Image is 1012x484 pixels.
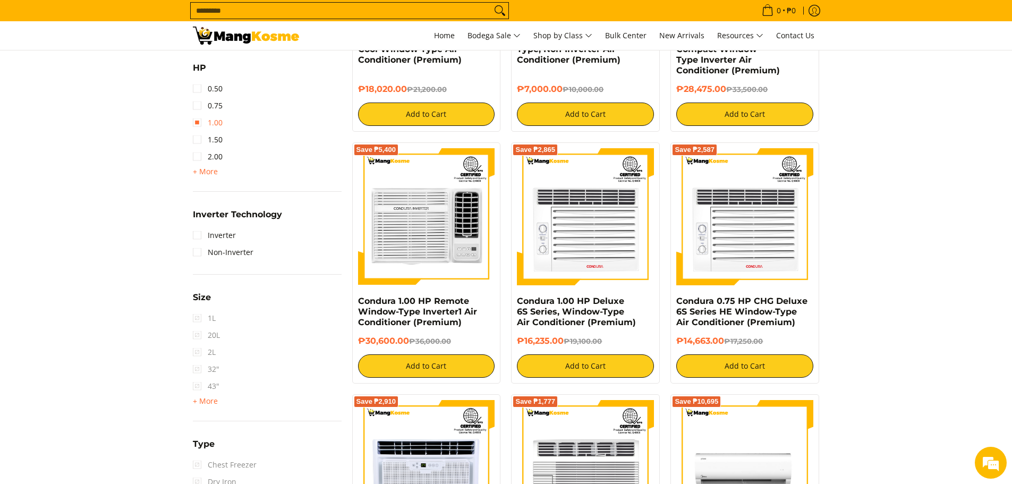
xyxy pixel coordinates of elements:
[528,21,598,50] a: Shop by Class
[724,337,763,345] del: ₱17,250.00
[358,296,477,327] a: Condura 1.00 HP Remote Window-Type Inverter1 Air Conditioner (Premium)
[358,336,495,346] h6: ₱30,600.00
[676,84,813,95] h6: ₱28,475.00
[676,296,807,327] a: Condura 0.75 HP CHG Deluxe 6S Series HE Window-Type Air Conditioner (Premium)
[358,33,463,65] a: Carrier 0.75 HP Timer I-Cool Window-Type Air Conditioner (Premium)
[659,30,704,40] span: New Arrivals
[676,354,813,378] button: Add to Cart
[517,336,654,346] h6: ₱16,235.00
[515,398,555,405] span: Save ₱1,777
[193,344,216,361] span: 2L
[467,29,521,43] span: Bodega Sale
[193,361,219,378] span: 32"
[193,440,215,448] span: Type
[310,21,820,50] nav: Main Menu
[785,7,797,14] span: ₱0
[717,29,763,43] span: Resources
[193,293,211,310] summary: Open
[193,210,282,227] summary: Open
[491,3,508,19] button: Search
[517,103,654,126] button: Add to Cart
[676,148,813,285] img: Condura 0.75 HP CHG Deluxe 6S Series HE Window-Type Air Conditioner (Premium)
[358,354,495,378] button: Add to Cart
[193,310,216,327] span: 1L
[193,244,253,261] a: Non-Inverter
[358,103,495,126] button: Add to Cart
[193,97,223,114] a: 0.75
[193,395,218,407] summary: Open
[193,131,223,148] a: 1.50
[409,337,451,345] del: ₱36,000.00
[726,85,768,94] del: ₱33,500.00
[193,64,206,72] span: HP
[676,103,813,126] button: Add to Cart
[429,21,460,50] a: Home
[356,147,396,153] span: Save ₱5,400
[600,21,652,50] a: Bulk Center
[517,354,654,378] button: Add to Cart
[517,84,654,95] h6: ₱7,000.00
[533,29,592,43] span: Shop by Class
[193,167,218,176] span: + More
[407,85,447,94] del: ₱21,200.00
[193,114,223,131] a: 1.00
[5,290,202,327] textarea: Type your message and hit 'Enter'
[712,21,769,50] a: Resources
[771,21,820,50] a: Contact Us
[193,440,215,456] summary: Open
[564,337,602,345] del: ₱19,100.00
[55,60,178,73] div: Chat with us now
[676,336,813,346] h6: ₱14,663.00
[515,147,555,153] span: Save ₱2,865
[776,30,814,40] span: Contact Us
[517,296,636,327] a: Condura 1.00 HP Deluxe 6S Series, Window-Type Air Conditioner (Premium)
[193,327,220,344] span: 20L
[193,27,299,45] img: Premium Deals: Best Premium Home Appliances Sale l Mang Kosme Air Conditioners 3.00
[193,64,206,80] summary: Open
[517,148,654,285] img: Condura 1.00 HP Deluxe 6S Series, Window-Type Air Conditioner (Premium)
[605,30,647,40] span: Bulk Center
[675,398,718,405] span: Save ₱10,695
[675,147,715,153] span: Save ₱2,587
[193,378,219,395] span: 43"
[563,85,603,94] del: ₱10,000.00
[193,293,211,302] span: Size
[434,30,455,40] span: Home
[775,7,783,14] span: 0
[193,165,218,178] summary: Open
[654,21,710,50] a: New Arrivals
[193,210,282,219] span: Inverter Technology
[462,21,526,50] a: Bodega Sale
[358,148,495,285] img: Condura 1.00 HP Remote Window-Type Inverter1 Air Conditioner (Premium)
[517,33,639,65] a: Kelvinator 0.5 HP Window-Type, Non-Inverter Air Conditioner (Premium)
[193,148,223,165] a: 2.00
[193,456,257,473] span: Chest Freezer
[174,5,200,31] div: Minimize live chat window
[759,5,799,16] span: •
[356,398,396,405] span: Save ₱2,910
[62,134,147,241] span: We're online!
[193,397,218,405] span: + More
[193,80,223,97] a: 0.50
[193,227,236,244] a: Inverter
[358,84,495,95] h6: ₱18,020.00
[676,33,787,75] a: Condura 1.00 HP Remote Compact Window-Type Inverter Air Conditioner (Premium)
